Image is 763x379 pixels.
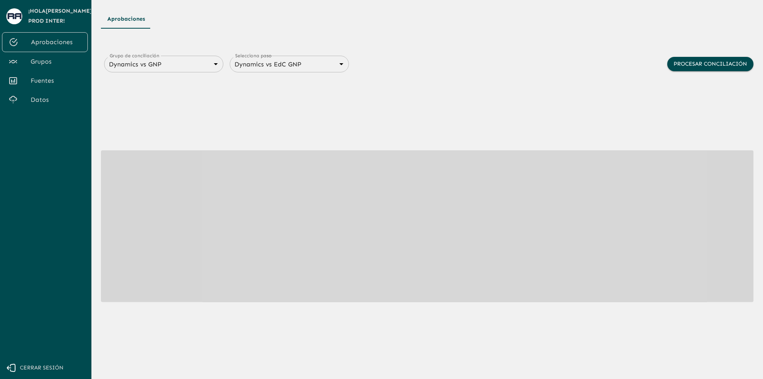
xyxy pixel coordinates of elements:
img: avatar [8,13,21,19]
span: Cerrar sesión [20,363,64,373]
span: ¡Hola [PERSON_NAME] Prod Inter ! [28,6,92,26]
span: Aprobaciones [31,37,81,47]
span: Grupos [31,57,81,66]
div: Tipos de Movimientos [101,10,753,29]
a: Aprobaciones [2,32,88,52]
span: Datos [31,95,81,105]
div: Dynamics vs GNP [104,58,223,70]
button: Aprobaciones [101,10,151,29]
a: Grupos [2,52,88,71]
button: Procesar conciliación [667,57,753,72]
label: Selecciona paso [235,52,272,59]
a: Fuentes [2,71,88,90]
span: Fuentes [31,76,81,86]
label: Grupo de conciliación [110,52,159,59]
div: Dynamics vs EdC GNP [230,58,349,70]
a: Datos [2,90,88,109]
